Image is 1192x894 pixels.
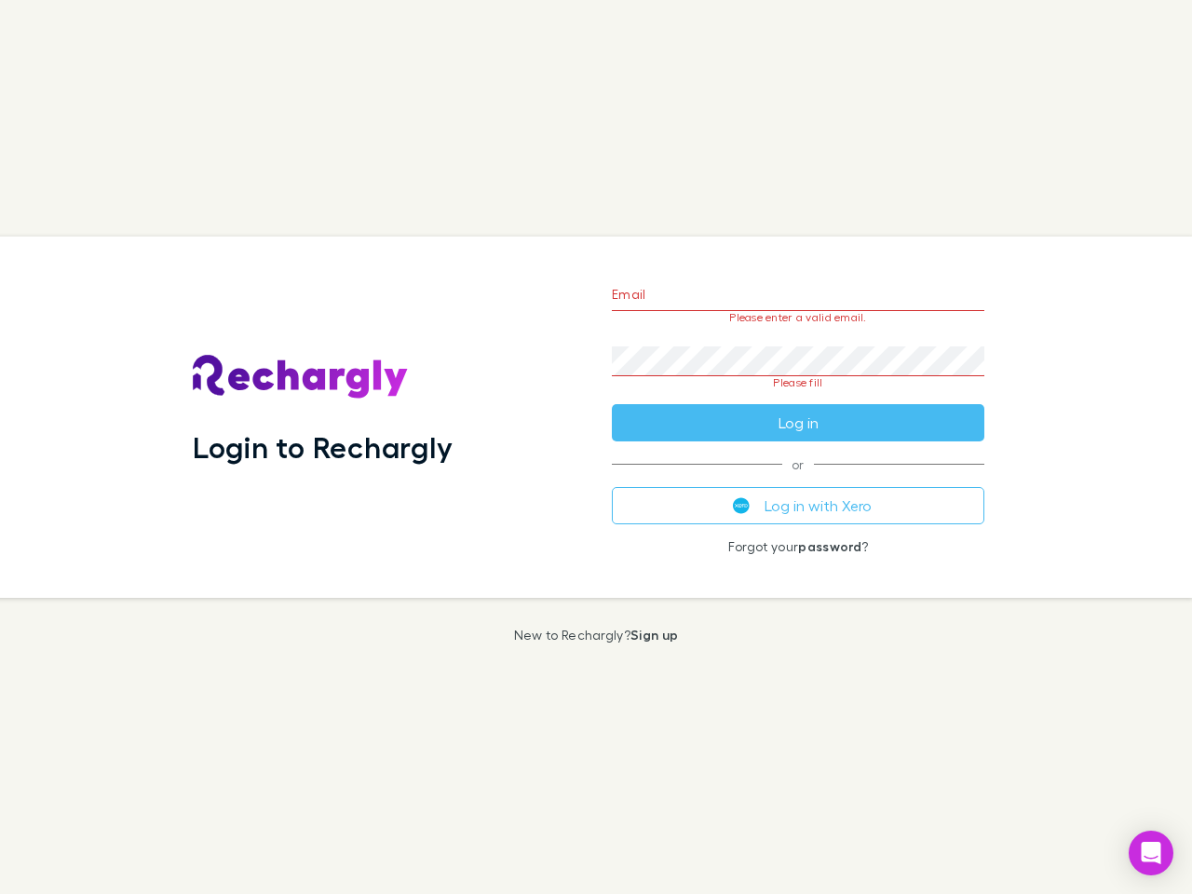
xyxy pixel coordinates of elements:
a: password [798,538,861,554]
a: Sign up [630,627,678,643]
p: Please enter a valid email. [612,311,984,324]
button: Log in [612,404,984,441]
span: or [612,464,984,465]
button: Log in with Xero [612,487,984,524]
p: Please fill [612,376,984,389]
h1: Login to Rechargly [193,429,453,465]
img: Xero's logo [733,497,750,514]
p: Forgot your ? [612,539,984,554]
p: New to Rechargly? [514,628,679,643]
div: Open Intercom Messenger [1129,831,1173,875]
img: Rechargly's Logo [193,355,409,400]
